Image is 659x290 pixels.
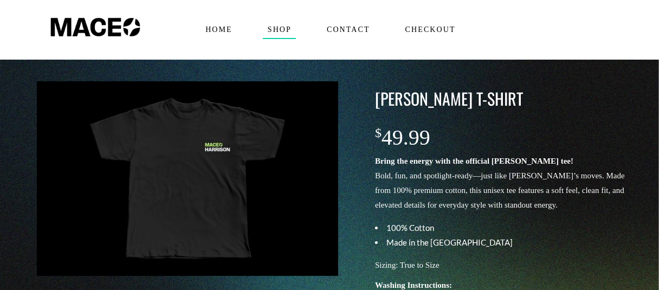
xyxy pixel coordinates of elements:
span: Sizing: True to Size [375,261,440,269]
bdi: 49.99 [375,125,430,150]
strong: Washing Instructions: [375,281,452,289]
span: Checkout [400,21,460,38]
strong: Bring the energy with the official [PERSON_NAME] tee! [375,157,573,165]
img: Maceo Harrison T-Shirt [37,81,338,276]
span: Home [201,21,237,38]
span: 100% Cotton [386,223,434,233]
span: $ [375,126,382,140]
h3: [PERSON_NAME] T-Shirt [375,87,628,110]
span: Made in the [GEOGRAPHIC_DATA] [386,237,513,247]
p: Bold, fun, and spotlight-ready—just like [PERSON_NAME]’s moves. Made from 100% premium cotton, th... [375,154,628,212]
span: Shop [263,21,296,38]
span: Contact [322,21,374,38]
